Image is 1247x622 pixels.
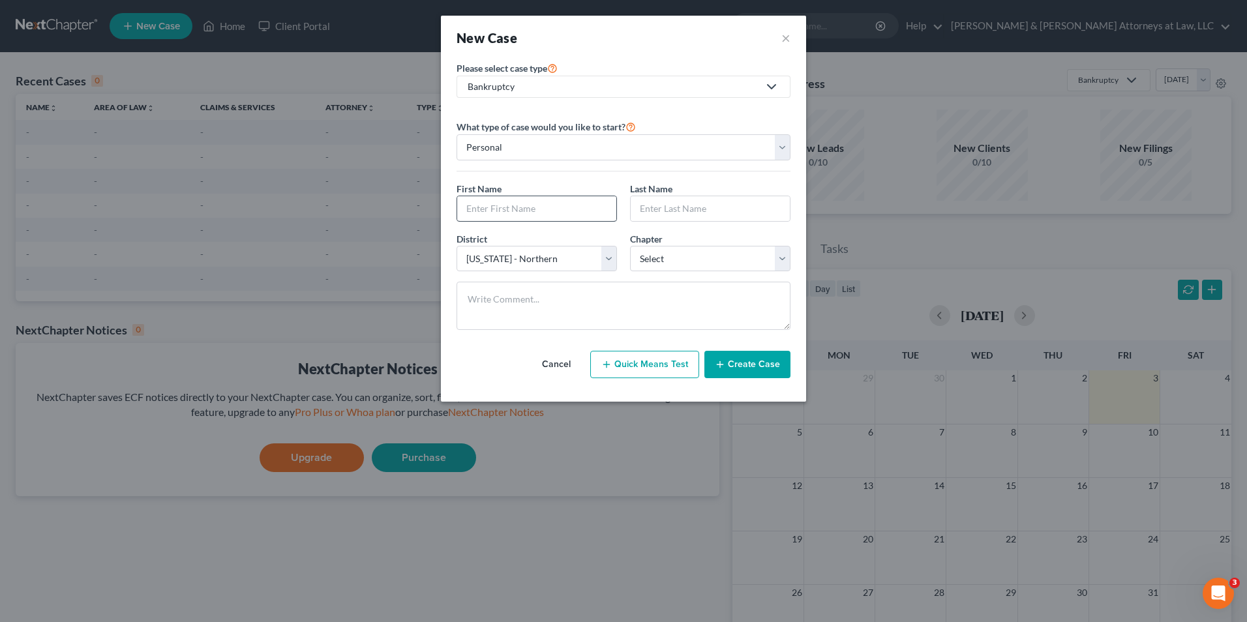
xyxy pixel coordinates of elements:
[457,196,616,221] input: Enter First Name
[1229,578,1240,588] span: 3
[781,29,790,47] button: ×
[590,351,699,378] button: Quick Means Test
[528,351,585,378] button: Cancel
[457,183,502,194] span: First Name
[631,196,790,221] input: Enter Last Name
[630,183,672,194] span: Last Name
[457,119,636,134] label: What type of case would you like to start?
[630,233,663,244] span: Chapter
[457,30,517,46] strong: New Case
[704,351,790,378] button: Create Case
[457,233,487,244] span: District
[468,80,759,93] div: Bankruptcy
[457,63,547,74] span: Please select case type
[1203,578,1234,609] iframe: Intercom live chat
